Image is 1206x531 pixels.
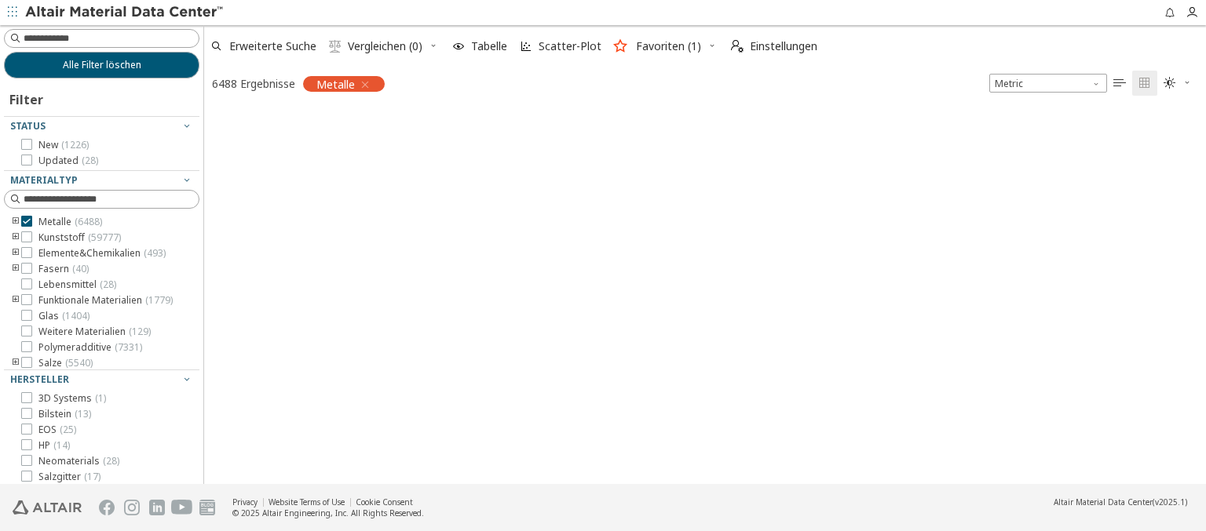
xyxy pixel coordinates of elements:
span: Vergleichen (0) [348,41,422,52]
span: HP [38,439,70,452]
span: Updated [38,155,98,167]
span: Weitere Materialien [38,326,151,338]
span: ( 5540 ) [65,356,93,369]
span: ( 28 ) [103,454,119,467]
span: ( 1226 ) [61,138,89,151]
div: grid [204,100,1206,485]
i: toogle group [10,231,21,244]
span: ( 129 ) [129,325,151,338]
span: ( 14 ) [53,438,70,452]
span: ( 17 ) [84,470,100,483]
i: toogle group [10,357,21,369]
img: Altair Material Data Center [25,5,225,20]
span: Bilstein [38,408,91,420]
span: Metric [989,74,1107,93]
span: Metalle [316,77,355,91]
i:  [1138,77,1151,89]
span: ( 13 ) [75,407,91,420]
span: ( 25 ) [60,423,76,436]
span: Scatter-Plot [539,41,601,52]
button: Tile View [1132,71,1157,96]
i: toogle group [10,216,21,228]
span: Favoriten (1) [636,41,701,52]
span: ( 40 ) [72,262,89,275]
span: ( 1404 ) [62,309,90,322]
span: Neomaterials [38,455,119,467]
span: ( 1 ) [95,391,106,405]
img: Altair Engineering [13,500,82,515]
span: Kunststoff [38,231,121,244]
span: Materialtyp [10,173,78,187]
span: Fasern [38,263,89,275]
i:  [1164,77,1176,89]
span: Salze [38,357,93,369]
span: New [38,139,89,151]
span: Erweiterte Suche [229,41,316,52]
i: toogle group [10,263,21,275]
span: Status [10,119,46,133]
span: ( 28 ) [82,154,98,167]
span: Hersteller [10,373,69,386]
span: ( 28 ) [100,278,116,291]
span: Tabelle [471,41,507,52]
i: toogle group [10,247,21,260]
div: Unit System [989,74,1107,93]
span: Altair Material Data Center [1054,496,1153,507]
button: Table View [1107,71,1132,96]
i:  [1113,77,1126,89]
div: Filter [4,78,51,116]
span: ( 6488 ) [75,215,102,228]
span: 3D Systems [38,392,106,405]
button: Theme [1157,71,1198,96]
span: Alle Filter löschen [63,59,141,71]
span: Metalle [38,216,102,228]
span: Einstellungen [750,41,817,52]
i: toogle group [10,294,21,307]
span: Salzgitter [38,471,100,483]
span: Glas [38,310,90,322]
div: 6488 Ergebnisse [212,76,295,91]
div: (v2025.1) [1054,496,1187,507]
span: Funktionale Materialien [38,294,173,307]
a: Cookie Consent [356,496,413,507]
a: Privacy [232,496,258,507]
span: Elemente&Chemikalien [38,247,166,260]
span: ( 493 ) [144,246,166,260]
span: Polymeradditive [38,341,142,354]
span: EOS [38,424,76,436]
span: ( 1779 ) [145,293,173,307]
div: © 2025 Altair Engineering, Inc. All Rights Reserved. [232,507,424,518]
span: Lebensmittel [38,278,116,291]
i:  [731,40,744,53]
a: Website Terms of Use [269,496,345,507]
i:  [329,40,342,53]
span: ( 7331 ) [115,340,142,354]
span: ( 59777 ) [88,231,121,244]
